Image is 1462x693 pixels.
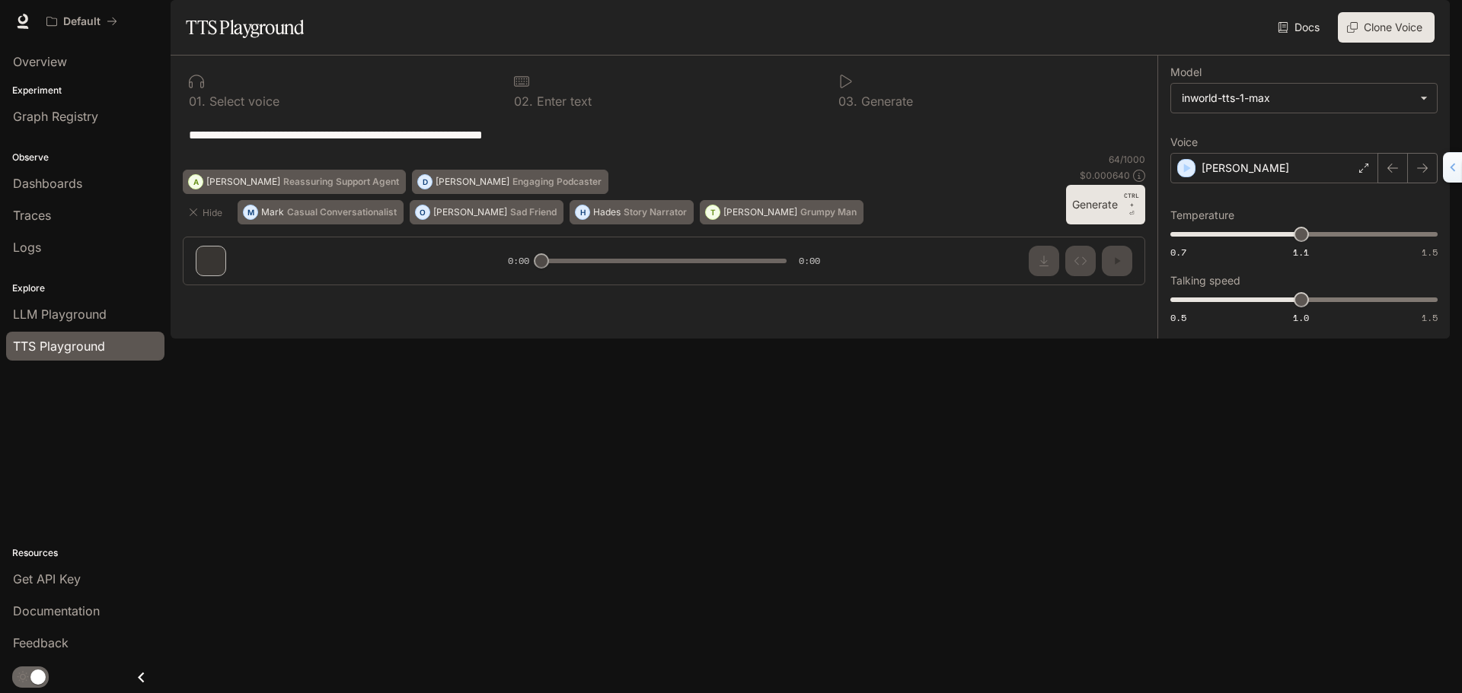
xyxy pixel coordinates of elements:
[283,177,399,186] p: Reassuring Support Agent
[412,170,608,194] button: D[PERSON_NAME]Engaging Podcaster
[838,95,857,107] p: 0 3 .
[593,208,621,217] p: Hades
[1124,191,1139,218] p: ⏎
[1066,185,1145,224] button: GenerateCTRL +⏎
[510,208,557,217] p: Sad Friend
[1293,311,1309,324] span: 1.0
[436,177,509,186] p: [PERSON_NAME]
[1170,137,1198,148] p: Voice
[512,177,602,186] p: Engaging Podcaster
[706,200,720,224] div: T
[1170,210,1234,221] p: Temperature
[416,200,429,224] div: O
[857,95,913,107] p: Generate
[1182,91,1413,106] div: inworld-tts-1-max
[189,170,203,194] div: A
[533,95,592,107] p: Enter text
[206,177,280,186] p: [PERSON_NAME]
[206,95,279,107] p: Select voice
[183,200,231,224] button: Hide
[1170,246,1186,259] span: 0.7
[40,6,124,37] button: All workspaces
[723,208,797,217] p: [PERSON_NAME]
[624,208,687,217] p: Story Narrator
[1170,67,1202,78] p: Model
[1171,84,1437,113] div: inworld-tts-1-max
[1080,169,1130,182] p: $ 0.000640
[1170,311,1186,324] span: 0.5
[700,200,863,224] button: T[PERSON_NAME]Grumpy Man
[1124,191,1139,209] p: CTRL +
[570,200,694,224] button: HHadesStory Narrator
[244,200,257,224] div: M
[410,200,563,224] button: O[PERSON_NAME]Sad Friend
[418,170,432,194] div: D
[189,95,206,107] p: 0 1 .
[287,208,397,217] p: Casual Conversationalist
[1170,275,1240,286] p: Talking speed
[186,12,304,43] h1: TTS Playground
[183,170,406,194] button: A[PERSON_NAME]Reassuring Support Agent
[1422,246,1438,259] span: 1.5
[514,95,533,107] p: 0 2 .
[238,200,404,224] button: MMarkCasual Conversationalist
[800,208,857,217] p: Grumpy Man
[1202,161,1289,176] p: [PERSON_NAME]
[1338,12,1435,43] button: Clone Voice
[1275,12,1326,43] a: Docs
[63,15,101,28] p: Default
[1109,153,1145,166] p: 64 / 1000
[576,200,589,224] div: H
[1293,246,1309,259] span: 1.1
[433,208,507,217] p: [PERSON_NAME]
[1422,311,1438,324] span: 1.5
[261,208,284,217] p: Mark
